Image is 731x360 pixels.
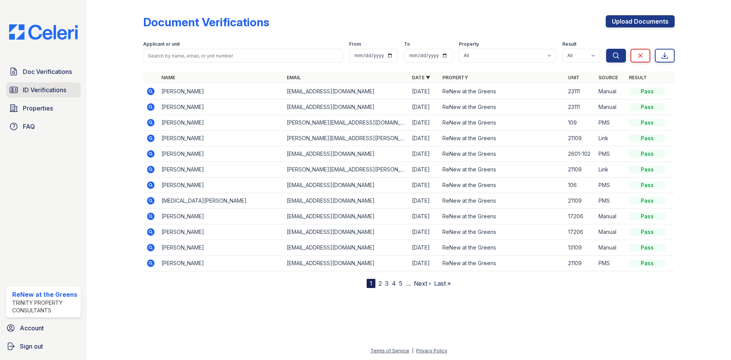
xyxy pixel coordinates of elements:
a: Properties [6,101,81,116]
td: Manual [595,209,626,224]
input: Search by name, email, or unit number [143,49,343,62]
td: PMS [595,193,626,209]
td: [PERSON_NAME] [158,178,284,193]
td: 23111 [565,84,595,99]
td: [PERSON_NAME] [158,240,284,256]
label: Result [562,41,576,47]
a: 4 [392,280,396,287]
a: Upload Documents [606,15,675,27]
div: Pass [629,119,666,126]
td: [PERSON_NAME] [158,146,284,162]
a: Doc Verifications [6,64,81,79]
span: Doc Verifications [23,67,72,76]
div: ReNew at the Greens [12,290,78,299]
a: Sign out [3,339,84,354]
td: [EMAIL_ADDRESS][DOMAIN_NAME] [284,224,409,240]
a: Name [161,75,175,80]
td: [DATE] [409,224,439,240]
td: ReNew at the Greens [439,178,565,193]
td: PMS [595,115,626,131]
td: [EMAIL_ADDRESS][DOMAIN_NAME] [284,84,409,99]
a: Date ▼ [412,75,430,80]
td: [PERSON_NAME] [158,115,284,131]
a: Unit [568,75,579,80]
a: Source [599,75,618,80]
div: Pass [629,181,666,189]
div: Pass [629,213,666,220]
div: Document Verifications [143,15,269,29]
td: PMS [595,256,626,271]
div: Pass [629,88,666,95]
td: ReNew at the Greens [439,115,565,131]
a: ID Verifications [6,82,81,98]
td: [EMAIL_ADDRESS][DOMAIN_NAME] [284,209,409,224]
img: CE_Logo_Blue-a8612792a0a2168367f1c8372b55b34899dd931a85d93a1a3d3e32e68fde9ad4.png [3,24,84,40]
span: Account [20,323,44,333]
a: FAQ [6,119,81,134]
td: [EMAIL_ADDRESS][DOMAIN_NAME] [284,256,409,271]
td: Manual [595,224,626,240]
td: Link [595,162,626,178]
td: 106 [565,178,595,193]
div: Pass [629,103,666,111]
span: Properties [23,104,53,113]
td: [DATE] [409,240,439,256]
td: [DATE] [409,115,439,131]
a: Result [629,75,647,80]
td: PMS [595,146,626,162]
div: Trinity Property Consultants [12,299,78,314]
span: Sign out [20,342,43,351]
td: [EMAIL_ADDRESS][DOMAIN_NAME] [284,178,409,193]
td: [EMAIL_ADDRESS][DOMAIN_NAME] [284,146,409,162]
td: [EMAIL_ADDRESS][DOMAIN_NAME] [284,240,409,256]
td: ReNew at the Greens [439,224,565,240]
td: ReNew at the Greens [439,146,565,162]
td: 21109 [565,256,595,271]
td: [DATE] [409,162,439,178]
td: [PERSON_NAME] [158,224,284,240]
div: 1 [367,279,375,288]
div: Pass [629,197,666,205]
span: ID Verifications [23,85,66,94]
td: 23111 [565,99,595,115]
label: Applicant or unit [143,41,180,47]
td: [DATE] [409,99,439,115]
a: Terms of Service [370,348,409,354]
td: 13109 [565,240,595,256]
span: FAQ [23,122,35,131]
a: Property [442,75,468,80]
td: ReNew at the Greens [439,131,565,146]
td: ReNew at the Greens [439,99,565,115]
td: [DATE] [409,178,439,193]
td: Link [595,131,626,146]
td: Manual [595,240,626,256]
td: 21109 [565,162,595,178]
td: ReNew at the Greens [439,84,565,99]
div: Pass [629,228,666,236]
a: 2 [378,280,382,287]
div: Pass [629,259,666,267]
div: Pass [629,166,666,173]
a: Account [3,320,84,336]
td: [EMAIL_ADDRESS][DOMAIN_NAME] [284,99,409,115]
div: Pass [629,244,666,251]
td: ReNew at the Greens [439,240,565,256]
td: 21109 [565,193,595,209]
td: 109 [565,115,595,131]
td: [PERSON_NAME] [158,162,284,178]
label: Property [459,41,479,47]
td: ReNew at the Greens [439,162,565,178]
a: 5 [399,280,402,287]
div: Pass [629,150,666,158]
td: [PERSON_NAME][EMAIL_ADDRESS][DOMAIN_NAME] [284,115,409,131]
td: 2601-102 [565,146,595,162]
td: PMS [595,178,626,193]
td: [PERSON_NAME] [158,99,284,115]
a: 3 [385,280,389,287]
a: Next › [414,280,431,287]
td: [DATE] [409,209,439,224]
td: [MEDICAL_DATA][PERSON_NAME] [158,193,284,209]
td: [DATE] [409,146,439,162]
td: [DATE] [409,193,439,209]
label: From [349,41,361,47]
